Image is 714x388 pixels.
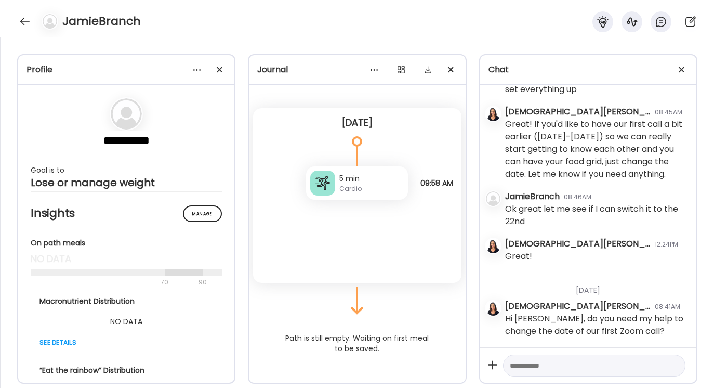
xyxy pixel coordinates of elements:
img: bg-avatar-default.svg [111,98,142,130]
div: 5 min [339,173,404,184]
div: [DEMOGRAPHIC_DATA][PERSON_NAME] [505,300,651,313]
img: avatars%2FmcUjd6cqKYdgkG45clkwT2qudZq2 [486,107,500,121]
div: Great! If you'd like to have our first call a bit earlier ([DATE]-[DATE]) so we can really start ... [505,118,688,180]
div: NO DATA [39,315,213,328]
div: JamieBranch [505,190,560,203]
div: Path is still empty. Waiting on first meal to be saved. [274,329,440,358]
div: 90 [197,276,208,289]
div: 08:45AM [655,108,682,117]
div: Cardio [339,184,404,193]
div: Goal is to [31,164,222,176]
div: Manage [183,205,222,222]
div: Hi [PERSON_NAME], do you need my help to change the date of our first Zoom call? [505,313,688,338]
div: “Eat the rainbow” Distribution [39,365,213,376]
div: On path meals [31,238,222,249]
div: Lose or manage weight [31,176,222,189]
img: bg-avatar-default.svg [43,14,57,29]
div: 70 [31,276,195,289]
img: avatars%2FmcUjd6cqKYdgkG45clkwT2qudZq2 [486,301,500,316]
h4: JamieBranch [62,13,141,30]
h2: Insights [31,205,222,221]
div: Macronutrient Distribution [39,296,213,307]
span: 09:58 AM [420,178,453,188]
div: [DEMOGRAPHIC_DATA][PERSON_NAME] [505,238,651,250]
div: 08:41AM [655,302,680,312]
div: [DEMOGRAPHIC_DATA][PERSON_NAME] [505,106,651,118]
div: [DATE] [505,273,688,300]
img: bg-avatar-default.svg [486,191,500,206]
div: Profile [27,63,226,76]
div: Ok great let me see if I can switch it to the 22nd [505,203,688,228]
div: Chat [488,63,688,76]
div: Great! [505,250,532,263]
img: avatars%2FmcUjd6cqKYdgkG45clkwT2qudZq2 [486,239,500,253]
div: Journal [257,63,457,76]
div: no data [31,253,222,265]
div: 08:46AM [564,192,591,202]
div: [DATE] [261,117,453,129]
div: 12:24PM [655,240,678,249]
